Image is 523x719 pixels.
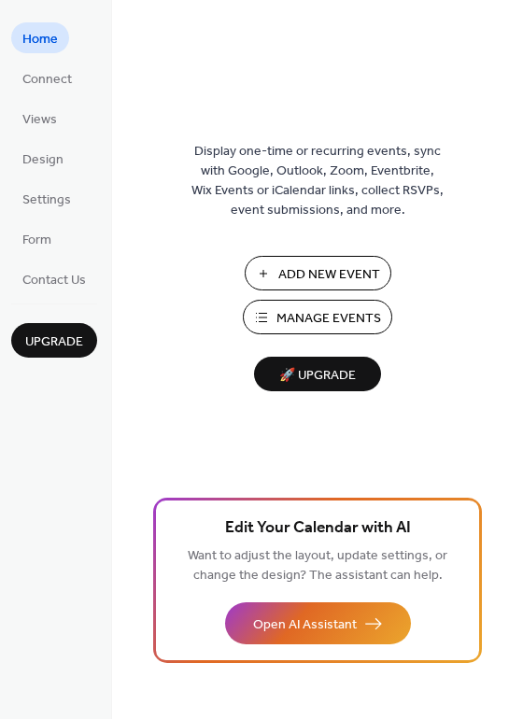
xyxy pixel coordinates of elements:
[245,256,391,290] button: Add New Event
[243,300,392,334] button: Manage Events
[253,615,357,635] span: Open AI Assistant
[11,143,75,174] a: Design
[11,183,82,214] a: Settings
[22,30,58,49] span: Home
[22,110,57,130] span: Views
[22,150,64,170] span: Design
[265,363,370,388] span: 🚀 Upgrade
[278,265,380,285] span: Add New Event
[11,263,97,294] a: Contact Us
[11,103,68,134] a: Views
[22,271,86,290] span: Contact Us
[191,142,444,220] span: Display one-time or recurring events, sync with Google, Outlook, Zoom, Eventbrite, Wix Events or ...
[25,332,83,352] span: Upgrade
[225,515,411,542] span: Edit Your Calendar with AI
[188,543,447,588] span: Want to adjust the layout, update settings, or change the design? The assistant can help.
[225,602,411,644] button: Open AI Assistant
[276,309,381,329] span: Manage Events
[22,190,71,210] span: Settings
[11,22,69,53] a: Home
[11,63,83,93] a: Connect
[254,357,381,391] button: 🚀 Upgrade
[22,70,72,90] span: Connect
[22,231,51,250] span: Form
[11,223,63,254] a: Form
[11,323,97,358] button: Upgrade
